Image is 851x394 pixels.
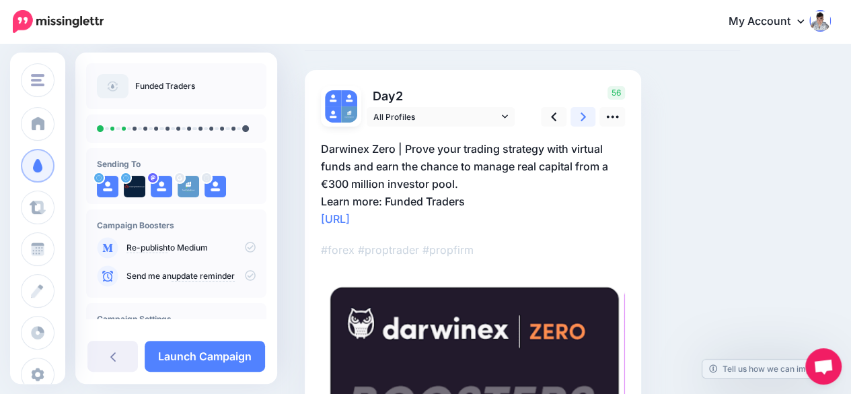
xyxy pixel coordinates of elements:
p: Day [367,86,517,106]
img: user_default_image.png [205,176,226,197]
p: Funded Traders [135,79,195,93]
span: 2 [396,89,403,103]
a: Re-publish [126,242,168,253]
img: user_default_image.png [325,90,341,106]
a: [URL] [321,212,350,226]
img: user_default_image.png [325,106,341,123]
a: My Account [715,5,831,38]
img: DWEerF3P-86453.jpg [124,176,145,197]
p: #forex #proptrader #propfirm [321,241,625,259]
img: Missinglettr [13,10,104,33]
img: ACg8ocLKJZsMcMrDiVh7LZywgYhX3BQJpHE6GmaJTRmXDEuDBUPidlJSs96-c-89042.png [178,176,199,197]
a: Tell us how we can improve [702,360,835,378]
span: All Profiles [373,110,498,124]
img: menu.png [31,74,44,86]
img: user_default_image.png [151,176,172,197]
h4: Sending To [97,159,256,169]
p: Darwinex Zero | Prove your trading strategy with virtual funds and earn the chance to manage real... [321,140,625,228]
img: user_default_image.png [97,176,118,197]
a: update reminder [172,271,235,282]
p: to Medium [126,242,256,254]
p: Send me an [126,270,256,282]
div: Open chat [805,348,842,385]
span: 56 [607,86,625,100]
a: All Profiles [367,107,515,127]
img: user_default_image.png [341,90,357,106]
h4: Campaign Boosters [97,220,256,230]
h4: Campaign Settings [97,314,256,324]
img: ACg8ocLKJZsMcMrDiVh7LZywgYhX3BQJpHE6GmaJTRmXDEuDBUPidlJSs96-c-89042.png [341,106,357,123]
img: article-default-image-icon.png [97,74,128,98]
